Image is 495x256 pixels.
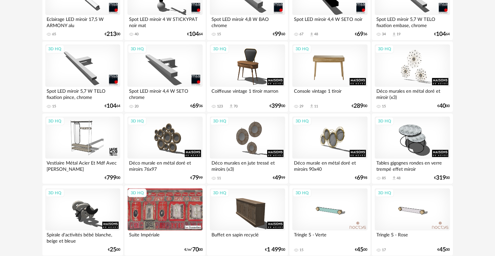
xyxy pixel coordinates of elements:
span: Download icon [229,104,234,109]
div: Suite Impériale [127,231,202,244]
div: Tringle S - Rose [375,231,450,244]
div: € 00 [355,248,368,252]
div: 15 [299,248,303,252]
span: 69 [357,176,364,180]
div: 15 [217,32,221,37]
div: € 00 [438,248,450,252]
div: Spot LED miroir 4 W STICKYPAT noir mat [127,15,202,28]
div: 3D HQ [128,189,147,197]
div: 3D HQ [46,45,65,53]
div: 11 [314,104,318,109]
div: €/m² 00 [184,248,203,252]
div: 11 [217,176,221,181]
span: 45 [357,248,364,252]
div: € 99 [273,176,285,180]
div: € 00 [105,176,120,180]
a: 3D HQ Coiffeuse vintage 1 tiroir marron 123 Download icon 70 €39900 [207,41,288,112]
div: € 98 [355,176,368,180]
div: € 64 [105,104,120,108]
div: 3D HQ [293,117,312,125]
div: € 00 [434,176,450,180]
div: 34 [382,32,386,37]
span: Download icon [392,176,397,181]
span: 69 [357,32,364,37]
span: 799 [107,176,116,180]
span: 319 [436,176,446,180]
div: 123 [217,104,223,109]
div: Tringle S - Verte [292,231,367,244]
div: 17 [382,248,386,252]
div: 3D HQ [210,45,229,53]
span: 79 [192,176,199,180]
div: Console vintage 1 tiroir [292,87,367,100]
div: Tables gigognes rondes en verre trempé effet miroir [375,159,450,172]
div: Déco murale en métal doré et miroirs 76x97 [127,159,202,172]
span: 104 [189,32,199,37]
div: 3D HQ [46,117,65,125]
span: 213 [107,32,116,37]
a: 3D HQ Spirale d'activités bébé blanche, beige et bleue €2500 [42,185,123,256]
span: 49 [275,176,281,180]
div: Déco murales en métal doré et miroir (x3) [375,87,450,100]
div: 40 [135,32,138,37]
div: Déco murale en métal doré et miroirs 90x40 [292,159,367,172]
div: 85 [382,176,386,181]
div: 3D HQ [293,189,312,197]
div: 19 [397,32,400,37]
span: 1 499 [267,248,281,252]
div: 20 [135,104,138,109]
div: 3D HQ [375,45,394,53]
a: 3D HQ Tables gigognes rondes en verre trempé effet miroir 85 Download icon 48 €31900 [372,114,453,184]
a: 3D HQ Déco murale en métal doré et miroirs 90x40 €6998 [289,114,370,184]
div: 67 [299,32,303,37]
div: € 00 [265,248,285,252]
div: Coiffeuse vintage 1 tiroir marron [210,87,285,100]
div: € 00 [269,104,285,108]
a: 3D HQ Vestiaire Métal Acier Et Mdf Avec [PERSON_NAME] €79900 [42,114,123,184]
a: 3D HQ Déco murales en jute tressé et miroirs (x3) 11 €4999 [207,114,288,184]
div: € 36 [190,104,203,108]
a: 3D HQ Tringle S - Verte 15 €4500 [289,185,370,256]
span: Download icon [309,104,314,109]
div: 15 [52,104,56,109]
div: € 00 [352,104,368,108]
div: Buffet en sapin recyclé [210,231,285,244]
div: € 99 [190,176,203,180]
a: 3D HQ Suite Impériale €/m²7000 [124,185,205,256]
span: 99 [275,32,281,37]
div: Spot LED miroir 4,4 W SETO noir [292,15,367,28]
div: Déco murales en jute tressé et miroirs (x3) [210,159,285,172]
div: 3D HQ [293,45,312,53]
div: 3D HQ [128,45,147,53]
div: 48 [397,176,400,181]
div: Vestiaire Métal Acier Et Mdf Avec [PERSON_NAME] [45,159,120,172]
div: 3D HQ [46,189,65,197]
div: € 00 [105,32,120,37]
div: Eclairage LED miroir 17,5 W ARMONY alu [45,15,120,28]
div: 3D HQ [375,189,394,197]
div: € 64 [187,32,203,37]
div: 48 [314,32,318,37]
div: Spot LED miroir 5,7 W TELO fixation pince, chrome [45,87,120,100]
div: Spot LED miroir 4,4 W SETO chrome [127,87,202,100]
span: 399 [271,104,281,108]
div: 15 [382,104,386,109]
span: 25 [110,248,116,252]
div: € 60 [273,32,285,37]
a: 3D HQ Spot LED miroir 5,7 W TELO fixation pince, chrome 15 €10464 [42,41,123,112]
span: 70 [192,248,199,252]
span: 104 [107,104,116,108]
div: Spot LED miroir 4,8 W BAO chrome [210,15,285,28]
div: 29 [299,104,303,109]
div: € 00 [108,248,120,252]
a: 3D HQ Tringle S - Rose 17 €4500 [372,185,453,256]
div: Spot LED miroir 5,7 W TELO fixation embase, chrome [375,15,450,28]
div: 3D HQ [375,117,394,125]
div: € 00 [438,104,450,108]
span: 40 [440,104,446,108]
a: 3D HQ Buffet en sapin recyclé €1 49900 [207,185,288,256]
div: 70 [234,104,238,109]
a: 3D HQ Déco murale en métal doré et miroirs 76x97 €7999 [124,114,205,184]
span: 69 [192,104,199,108]
div: 65 [52,32,56,37]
